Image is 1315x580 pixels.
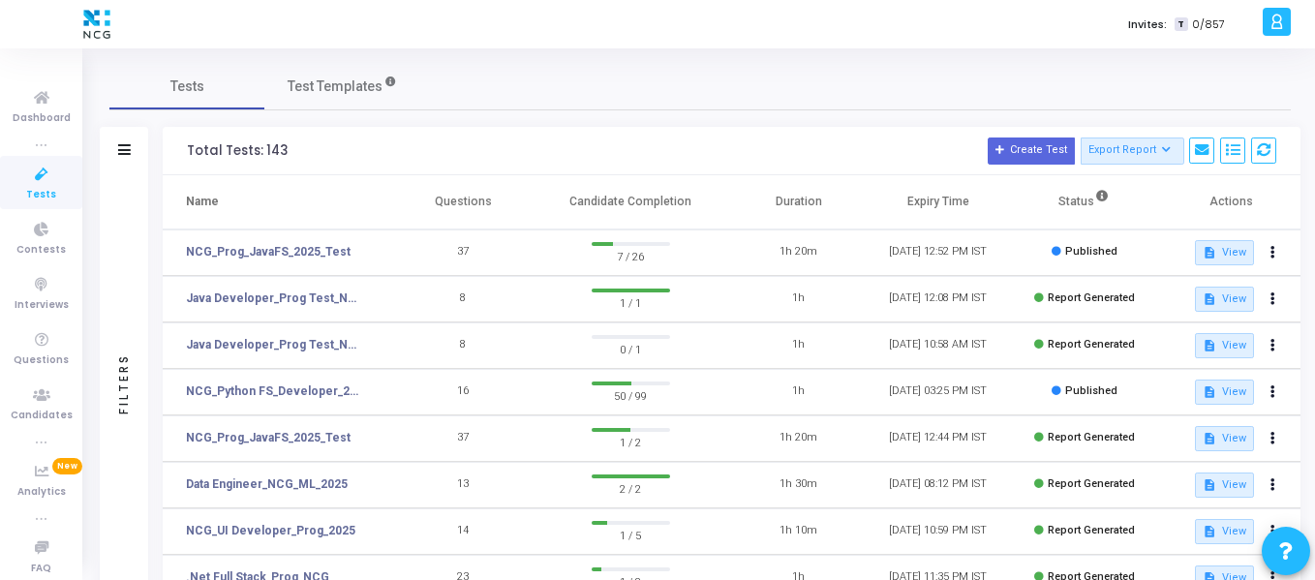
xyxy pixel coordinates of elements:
[729,369,869,415] td: 1h
[187,143,288,159] div: Total Tests: 143
[592,385,670,405] span: 50 / 99
[592,525,670,544] span: 1 / 5
[1203,432,1216,445] mat-icon: description
[1161,175,1300,229] th: Actions
[592,478,670,498] span: 2 / 2
[729,229,869,276] td: 1h 20m
[592,339,670,358] span: 0 / 1
[1048,524,1135,536] span: Report Generated
[1048,338,1135,351] span: Report Generated
[115,277,133,490] div: Filters
[11,408,73,424] span: Candidates
[52,458,82,474] span: New
[1203,478,1216,492] mat-icon: description
[1048,477,1135,490] span: Report Generated
[186,382,364,400] a: NCG_Python FS_Developer_2025
[1175,17,1187,32] span: T
[288,76,382,97] span: Test Templates
[729,322,869,369] td: 1h
[13,110,71,127] span: Dashboard
[1203,339,1216,352] mat-icon: description
[170,76,204,97] span: Tests
[1048,291,1135,304] span: Report Generated
[186,243,351,260] a: NCG_Prog_JavaFS_2025_Test
[26,187,56,203] span: Tests
[393,415,533,462] td: 37
[186,475,348,493] a: Data Engineer_NCG_ML_2025
[186,290,364,307] a: Java Developer_Prog Test_NCG
[869,229,1008,276] td: [DATE] 12:52 PM IST
[592,432,670,451] span: 1 / 2
[1195,380,1254,405] button: View
[729,175,869,229] th: Duration
[393,276,533,322] td: 8
[163,175,393,229] th: Name
[869,462,1008,508] td: [DATE] 08:12 PM IST
[1008,175,1161,229] th: Status
[869,175,1008,229] th: Expiry Time
[729,508,869,555] td: 1h 10m
[17,484,66,501] span: Analytics
[1195,519,1254,544] button: View
[729,276,869,322] td: 1h
[186,522,355,539] a: NCG_UI Developer_Prog_2025
[1195,333,1254,358] button: View
[1065,245,1117,258] span: Published
[1128,16,1167,33] label: Invites:
[15,297,69,314] span: Interviews
[869,508,1008,555] td: [DATE] 10:59 PM IST
[1203,525,1216,538] mat-icon: description
[869,369,1008,415] td: [DATE] 03:25 PM IST
[1195,473,1254,498] button: View
[14,352,69,369] span: Questions
[31,561,51,577] span: FAQ
[1203,246,1216,259] mat-icon: description
[1203,292,1216,306] mat-icon: description
[1195,240,1254,265] button: View
[1192,16,1225,33] span: 0/857
[393,462,533,508] td: 13
[393,508,533,555] td: 14
[1195,426,1254,451] button: View
[16,242,66,259] span: Contests
[186,336,364,353] a: Java Developer_Prog Test_NCG
[729,462,869,508] td: 1h 30m
[869,276,1008,322] td: [DATE] 12:08 PM IST
[393,229,533,276] td: 37
[729,415,869,462] td: 1h 20m
[592,246,670,265] span: 7 / 26
[393,369,533,415] td: 16
[533,175,729,229] th: Candidate Completion
[1203,385,1216,399] mat-icon: description
[988,137,1075,165] button: Create Test
[78,5,115,44] img: logo
[869,322,1008,369] td: [DATE] 10:58 AM IST
[186,429,351,446] a: NCG_Prog_JavaFS_2025_Test
[869,415,1008,462] td: [DATE] 12:44 PM IST
[1195,287,1254,312] button: View
[393,175,533,229] th: Questions
[1048,431,1135,443] span: Report Generated
[1065,384,1117,397] span: Published
[393,322,533,369] td: 8
[592,292,670,312] span: 1 / 1
[1081,137,1184,165] button: Export Report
